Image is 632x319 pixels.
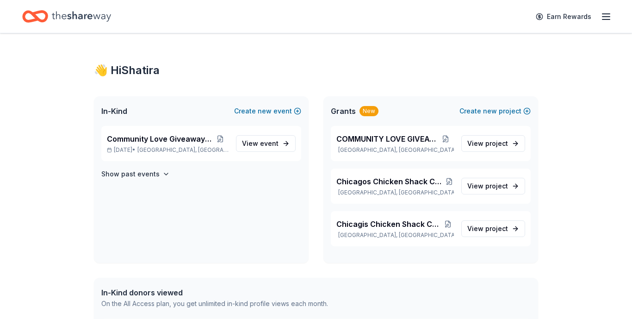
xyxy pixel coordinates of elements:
a: Earn Rewards [530,8,597,25]
div: New [359,106,378,116]
span: [GEOGRAPHIC_DATA], [GEOGRAPHIC_DATA] [137,146,229,154]
a: View project [461,178,525,194]
button: Createnewproject [459,106,531,117]
a: View project [461,220,525,237]
span: In-Kind [101,106,127,117]
div: On the All Access plan, you get unlimited in-kind profile views each month. [101,298,328,309]
a: View project [461,135,525,152]
span: View [467,181,508,192]
p: [GEOGRAPHIC_DATA], [GEOGRAPHIC_DATA] [336,189,454,196]
span: new [258,106,272,117]
p: [GEOGRAPHIC_DATA], [GEOGRAPHIC_DATA] [336,231,454,239]
a: View event [236,135,296,152]
span: Community Love Giveaway Day [107,133,211,144]
p: [GEOGRAPHIC_DATA], [GEOGRAPHIC_DATA] [336,146,454,154]
button: Createnewevent [234,106,301,117]
span: View [467,223,508,234]
a: Home [22,6,111,27]
button: Show past events [101,169,170,180]
p: [DATE] • [107,146,229,154]
span: View [467,138,508,149]
span: project [485,182,508,190]
span: COMMUNITY LOVE GIVEAWAY [336,133,437,144]
h4: Show past events [101,169,160,180]
div: 👋 Hi Shatira [94,63,538,78]
div: In-Kind donors viewed [101,287,328,298]
span: project [485,225,508,232]
span: event [260,139,279,147]
span: new [483,106,497,117]
span: Chicagis Chicken Shack Cares Giveaway s [336,219,441,230]
span: Chicagos Chicken Shack Cares Giveaway Community Love [336,176,445,187]
span: View [242,138,279,149]
span: project [485,139,508,147]
span: Grants [331,106,356,117]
